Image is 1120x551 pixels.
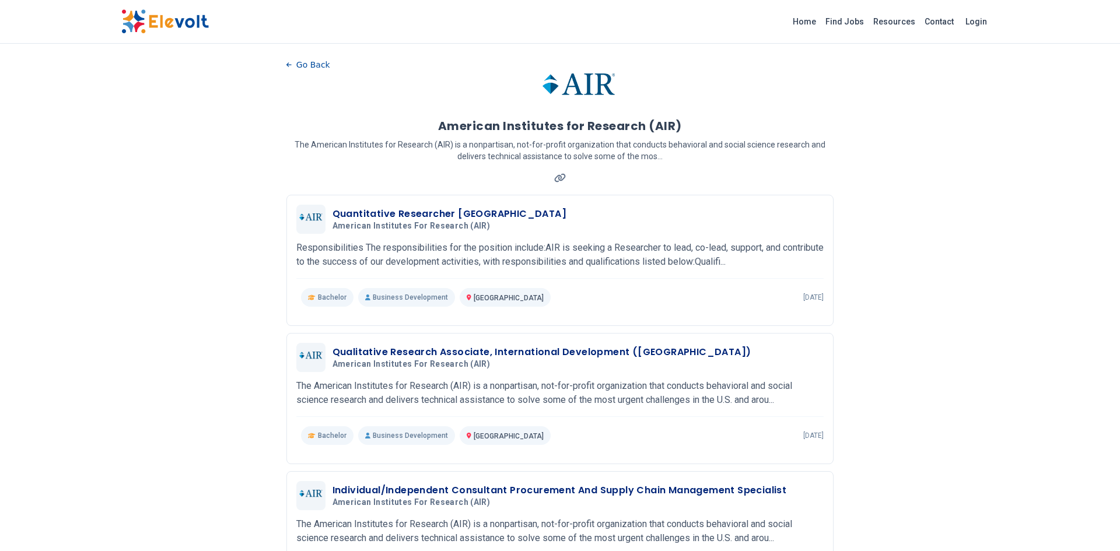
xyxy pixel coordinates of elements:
[920,12,958,31] a: Contact
[358,426,455,445] p: Business Development
[332,483,787,497] h3: Individual/Independent Consultant Procurement And Supply Chain Management Specialist
[788,12,821,31] a: Home
[438,118,682,134] h1: American Institutes for Research (AIR)
[318,431,346,440] span: Bachelor
[121,9,209,34] img: Elevolt
[358,288,455,307] p: Business Development
[332,497,490,508] span: American Institutes for Research (AIR)
[299,352,323,363] img: American Institutes for Research (AIR)
[286,139,834,162] p: The American Institutes for Research (AIR) is a nonpartisan, not-for-profit organization that con...
[332,221,490,231] span: American Institutes for Research (AIR)
[958,10,994,33] a: Login
[296,517,824,545] p: The American Institutes for Research (AIR) is a nonpartisan, not-for-profit organization that con...
[299,490,323,501] img: American Institutes for Research (AIR)
[869,12,920,31] a: Resources
[803,431,824,440] p: [DATE]
[821,12,869,31] a: Find Jobs
[296,205,824,307] a: American Institutes for Research (AIR)Quantitative Researcher [GEOGRAPHIC_DATA]American Institute...
[332,359,490,370] span: American Institutes for Research (AIR)
[474,432,544,440] span: [GEOGRAPHIC_DATA]
[296,343,824,445] a: American Institutes for Research (AIR)Qualitative Research Associate, International Development (...
[296,379,824,407] p: The American Institutes for Research (AIR) is a nonpartisan, not-for-profit organization that con...
[332,345,751,359] h3: Qualitative Research Associate, International Development ([GEOGRAPHIC_DATA])
[318,293,346,302] span: Bachelor
[474,294,544,302] span: [GEOGRAPHIC_DATA]
[542,73,616,108] img: American Institutes for Research (AIR)
[332,207,566,221] h3: Quantitative Researcher [GEOGRAPHIC_DATA]
[299,213,323,224] img: American Institutes for Research (AIR)
[803,293,824,302] p: [DATE]
[286,56,330,73] button: Go Back
[296,241,824,269] p: Responsibilities The responsibilities for the position include:AIR is seeking a Researcher to lea...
